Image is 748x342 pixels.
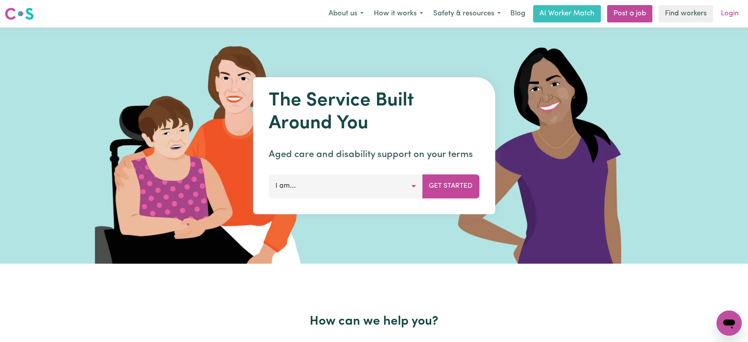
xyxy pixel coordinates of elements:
a: Careseekers logo [5,5,34,23]
h2: How can we help you? [119,314,629,329]
a: Post a job [607,5,652,22]
iframe: Button to launch messaging window [717,311,742,336]
button: I am... [269,174,423,198]
a: Blog [506,5,530,22]
h1: The Service Built Around You [269,90,479,135]
button: About us [323,6,369,22]
p: Aged care and disability support on your terms [269,148,479,162]
a: Find workers [659,5,713,22]
a: Login [716,5,743,22]
a: AI Worker Match [533,5,601,22]
img: Careseekers logo [5,7,34,21]
button: How it works [369,6,428,22]
button: Safety & resources [428,6,506,22]
button: Get Started [422,174,479,198]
